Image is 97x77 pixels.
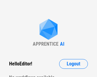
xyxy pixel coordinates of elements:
[33,41,59,47] div: APPRENTICE
[67,61,80,66] span: Logout
[59,59,88,69] button: Logout
[36,19,61,41] img: Apprentice AI
[60,41,64,47] div: AI
[9,59,32,69] div: Hello Editor !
